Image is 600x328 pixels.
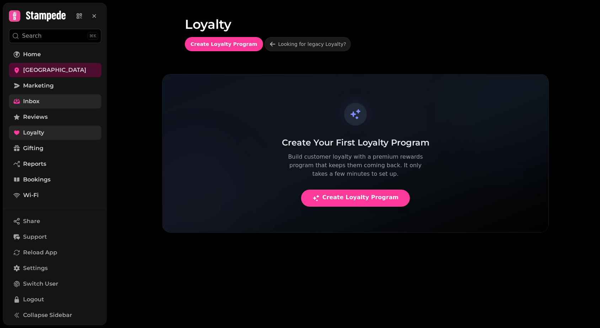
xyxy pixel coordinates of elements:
span: Create Loyalty Program [191,42,257,47]
div: Looking for legacy Loyalty? [278,41,346,48]
span: [GEOGRAPHIC_DATA] [23,66,86,74]
span: Collapse Sidebar [23,311,72,319]
button: Switch User [9,277,101,291]
span: Share [23,217,40,226]
p: Build customer loyalty with a premium rewards program that keeps them coming back. It only takes ... [287,153,424,178]
span: Reports [23,160,46,168]
button: Logout [9,292,101,307]
a: Marketing [9,79,101,93]
button: Support [9,230,101,244]
span: Gifting [23,144,43,153]
span: Reviews [23,113,48,121]
a: Gifting [9,141,101,155]
span: Inbox [23,97,39,106]
span: Reload App [23,248,57,257]
button: Create Loyalty Program [185,37,263,51]
span: Settings [23,264,48,273]
a: Reports [9,157,101,171]
h3: Create Your First Loyalty Program [276,137,435,148]
span: Wi-Fi [23,191,39,200]
button: Search⌘K [9,29,101,43]
a: Looking for legacy Loyalty? [264,37,351,51]
a: Inbox [9,94,101,109]
button: Share [9,214,101,228]
span: Marketing [23,81,54,90]
a: Settings [9,261,101,275]
a: Home [9,47,101,62]
a: Reviews [9,110,101,124]
span: Support [23,233,47,241]
span: Logout [23,295,44,304]
span: Home [23,50,41,59]
button: Reload App [9,245,101,260]
button: Create Loyalty Program [301,190,410,207]
a: [GEOGRAPHIC_DATA] [9,63,101,77]
span: Bookings [23,175,50,184]
a: Wi-Fi [9,188,101,202]
button: Collapse Sidebar [9,308,101,322]
span: Create Loyalty Program [312,195,398,202]
p: Search [22,32,42,40]
a: Bookings [9,173,101,187]
div: ⌘K [87,32,98,40]
a: Loyalty [9,126,101,140]
span: Switch User [23,280,58,288]
span: Loyalty [23,128,44,137]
